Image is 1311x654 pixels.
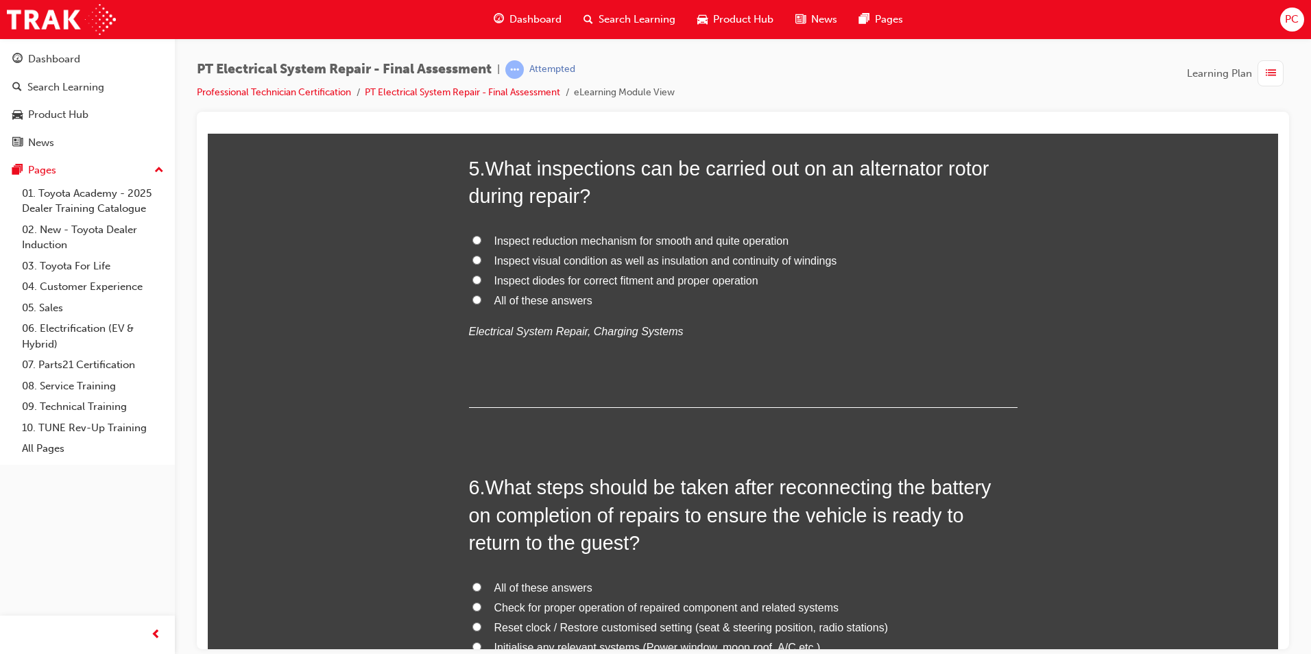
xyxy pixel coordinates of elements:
[265,122,274,131] input: Inspect visual condition as well as insulation and continuity of windings
[287,101,581,113] span: Inspect reduction mechanism for smooth and quite operation
[7,4,116,35] img: Trak
[494,11,504,28] span: guage-icon
[287,468,632,480] span: Check for proper operation of repaired component and related systems
[28,107,88,123] div: Product Hub
[784,5,848,34] a: news-iconNews
[859,11,869,28] span: pages-icon
[197,62,492,77] span: PT Electrical System Repair - Final Assessment
[12,82,22,94] span: search-icon
[1187,66,1252,82] span: Learning Plan
[287,448,385,460] span: All of these answers
[686,5,784,34] a: car-iconProduct Hub
[5,158,169,183] button: Pages
[287,161,385,173] span: All of these answers
[574,85,675,101] li: eLearning Module View
[12,137,23,149] span: news-icon
[16,298,169,319] a: 05. Sales
[261,192,476,204] em: Electrical System Repair, Charging Systems
[811,12,837,27] span: News
[265,509,274,518] input: Initialise any relevant systems (Power window, moon roof, A/C etc.)
[16,183,169,219] a: 01. Toyota Academy - 2025 Dealer Training Catalogue
[27,80,104,95] div: Search Learning
[497,62,500,77] span: |
[261,21,810,77] h2: 5 .
[505,60,524,79] span: learningRecordVerb_ATTEMPT-icon
[28,162,56,178] div: Pages
[5,102,169,128] a: Product Hub
[713,12,773,27] span: Product Hub
[5,47,169,72] a: Dashboard
[197,86,351,98] a: Professional Technician Certification
[5,75,169,100] a: Search Learning
[16,438,169,459] a: All Pages
[16,417,169,439] a: 10. TUNE Rev-Up Training
[848,5,914,34] a: pages-iconPages
[154,162,164,180] span: up-icon
[265,449,274,458] input: All of these answers
[483,5,573,34] a: guage-iconDashboard
[16,256,169,277] a: 03. Toyota For Life
[16,376,169,397] a: 08. Service Training
[287,488,680,500] span: Reset clock / Restore customised setting (seat & steering position, radio stations)
[265,489,274,498] input: Reset clock / Restore customised setting (seat & steering position, radio stations)
[529,63,575,76] div: Attempted
[261,24,782,73] span: What inspections can be carried out on an alternator rotor during repair?
[5,130,169,156] a: News
[265,469,274,478] input: Check for proper operation of repaired component and related systems
[16,354,169,376] a: 07. Parts21 Certification
[599,12,675,27] span: Search Learning
[795,11,806,28] span: news-icon
[287,508,613,520] span: Initialise any relevant systems (Power window, moon roof, A/C etc.)
[28,51,80,67] div: Dashboard
[365,86,560,98] a: PT Electrical System Repair - Final Assessment
[265,142,274,151] input: Inspect diodes for correct fitment and proper operation
[12,165,23,177] span: pages-icon
[265,162,274,171] input: All of these answers
[16,219,169,256] a: 02. New - Toyota Dealer Induction
[1187,60,1289,86] button: Learning Plan
[28,135,54,151] div: News
[16,318,169,354] a: 06. Electrification (EV & Hybrid)
[151,627,161,644] span: prev-icon
[875,12,903,27] span: Pages
[16,396,169,417] a: 09. Technical Training
[509,12,562,27] span: Dashboard
[287,141,551,153] span: Inspect diodes for correct fitment and proper operation
[261,343,784,420] span: What steps should be taken after reconnecting the battery on completion of repairs to ensure the ...
[16,276,169,298] a: 04. Customer Experience
[265,102,274,111] input: Inspect reduction mechanism for smooth and quite operation
[1266,65,1276,82] span: list-icon
[5,44,169,158] button: DashboardSearch LearningProduct HubNews
[697,11,708,28] span: car-icon
[12,53,23,66] span: guage-icon
[12,109,23,121] span: car-icon
[1280,8,1304,32] button: PC
[573,5,686,34] a: search-iconSearch Learning
[1285,12,1299,27] span: PC
[261,340,810,423] h2: 6 .
[584,11,593,28] span: search-icon
[287,121,629,133] span: Inspect visual condition as well as insulation and continuity of windings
